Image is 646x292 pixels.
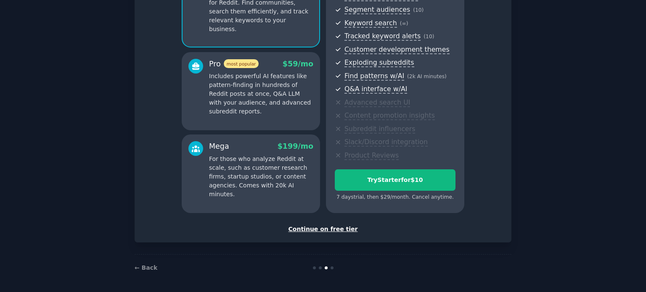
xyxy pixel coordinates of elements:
[209,141,229,152] div: Mega
[344,138,428,147] span: Slack/Discord integration
[413,7,424,13] span: ( 10 )
[143,225,503,234] div: Continue on free tier
[344,72,404,81] span: Find patterns w/AI
[424,34,434,39] span: ( 10 )
[283,60,313,68] span: $ 59 /mo
[209,72,313,116] p: Includes powerful AI features like pattern-finding in hundreds of Reddit posts at once, Q&A LLM w...
[344,19,397,28] span: Keyword search
[344,85,407,94] span: Q&A interface w/AI
[278,142,313,150] span: $ 199 /mo
[209,155,313,199] p: For those who analyze Reddit at scale, such as customer research firms, startup studios, or conte...
[135,264,157,271] a: ← Back
[344,32,421,41] span: Tracked keyword alerts
[335,176,455,184] div: Try Starter for $10
[224,59,259,68] span: most popular
[400,21,408,26] span: ( ∞ )
[344,98,410,107] span: Advanced search UI
[344,111,435,120] span: Content promotion insights
[344,45,450,54] span: Customer development themes
[344,5,410,14] span: Segment audiences
[344,58,414,67] span: Exploding subreddits
[209,59,259,69] div: Pro
[344,151,399,160] span: Product Reviews
[335,194,455,201] div: 7 days trial, then $ 29 /month . Cancel anytime.
[407,74,447,79] span: ( 2k AI minutes )
[344,125,415,134] span: Subreddit influencers
[335,169,455,191] button: TryStarterfor$10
